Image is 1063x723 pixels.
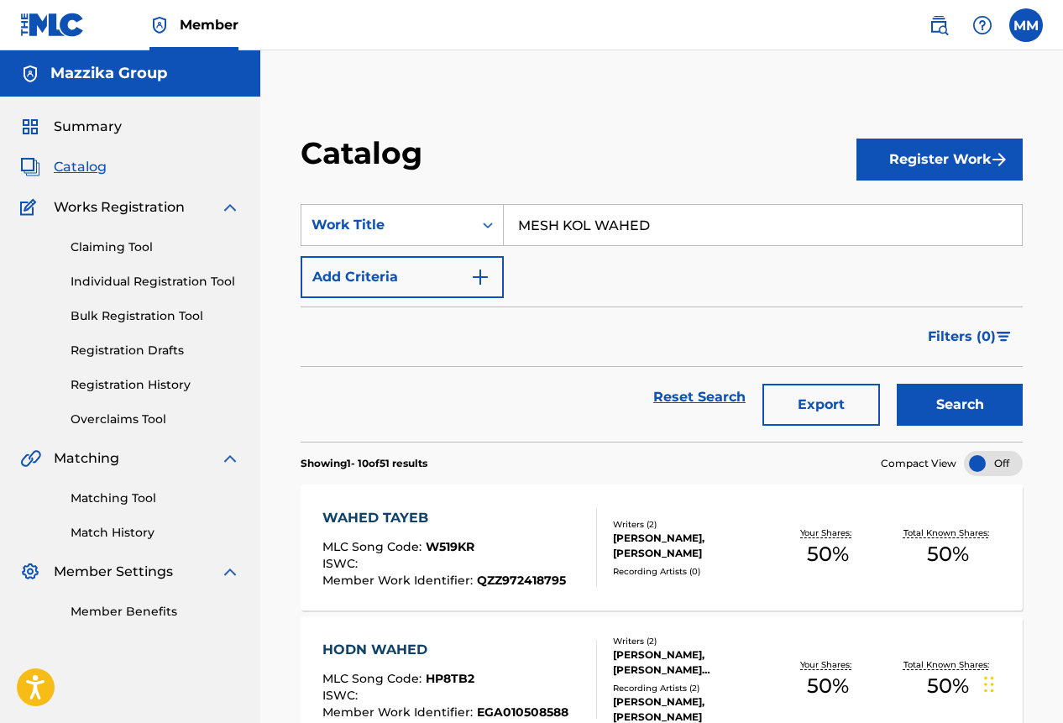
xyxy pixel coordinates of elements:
[1016,469,1063,605] iframe: Resource Center
[54,157,107,177] span: Catalog
[220,562,240,582] img: expand
[613,682,768,694] div: Recording Artists ( 2 )
[989,149,1009,170] img: f7272a7cc735f4ea7f67.svg
[312,215,463,235] div: Work Title
[807,671,849,701] span: 50 %
[903,658,993,671] p: Total Known Shares:
[20,197,42,217] img: Works Registration
[20,64,40,84] img: Accounts
[71,376,240,394] a: Registration History
[856,139,1023,181] button: Register Work
[54,197,185,217] span: Works Registration
[322,508,566,528] div: WAHED TAYEB
[927,671,969,701] span: 50 %
[881,456,956,471] span: Compact View
[322,671,426,686] span: MLC Song Code :
[928,327,996,347] span: Filters ( 0 )
[613,518,768,531] div: Writers ( 2 )
[918,316,1023,358] button: Filters (0)
[807,539,849,569] span: 50 %
[426,539,474,554] span: W519KR
[762,384,880,426] button: Export
[979,642,1063,723] iframe: Chat Widget
[984,659,994,710] div: Drag
[1009,8,1043,42] div: User Menu
[997,332,1011,342] img: filter
[322,539,426,554] span: MLC Song Code :
[903,527,993,539] p: Total Known Shares:
[800,658,856,671] p: Your Shares:
[470,267,490,287] img: 9d2ae6d4665cec9f34b9.svg
[54,448,119,469] span: Matching
[71,273,240,291] a: Individual Registration Tool
[71,524,240,542] a: Match History
[613,635,768,647] div: Writers ( 2 )
[20,117,122,137] a: SummarySummary
[301,485,1023,610] a: WAHED TAYEBMLC Song Code:W519KRISWC:Member Work Identifier:QZZ972418795Writers (2)[PERSON_NAME], ...
[322,573,477,588] span: Member Work Identifier :
[645,379,754,416] a: Reset Search
[477,573,566,588] span: QZZ972418795
[71,238,240,256] a: Claiming Tool
[20,562,40,582] img: Member Settings
[71,411,240,428] a: Overclaims Tool
[972,15,992,35] img: help
[927,539,969,569] span: 50 %
[301,456,427,471] p: Showing 1 - 10 of 51 results
[149,15,170,35] img: Top Rightsholder
[966,8,999,42] div: Help
[220,197,240,217] img: expand
[220,448,240,469] img: expand
[50,64,167,83] h5: Mazzika Group
[426,671,474,686] span: HP8TB2
[301,256,504,298] button: Add Criteria
[929,15,949,35] img: search
[71,307,240,325] a: Bulk Registration Tool
[613,647,768,678] div: [PERSON_NAME], [PERSON_NAME] [PERSON_NAME]
[20,448,41,469] img: Matching
[54,117,122,137] span: Summary
[301,134,431,172] h2: Catalog
[800,527,856,539] p: Your Shares:
[71,603,240,621] a: Member Benefits
[54,562,173,582] span: Member Settings
[20,157,40,177] img: Catalog
[322,705,477,720] span: Member Work Identifier :
[477,705,568,720] span: EGA010508588
[897,384,1023,426] button: Search
[180,15,238,34] span: Member
[20,117,40,137] img: Summary
[301,204,1023,442] form: Search Form
[322,688,362,703] span: ISWC :
[20,13,85,37] img: MLC Logo
[71,490,240,507] a: Matching Tool
[922,8,956,42] a: Public Search
[20,157,107,177] a: CatalogCatalog
[71,342,240,359] a: Registration Drafts
[322,556,362,571] span: ISWC :
[613,565,768,578] div: Recording Artists ( 0 )
[613,531,768,561] div: [PERSON_NAME], [PERSON_NAME]
[322,640,568,660] div: HODN WAHED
